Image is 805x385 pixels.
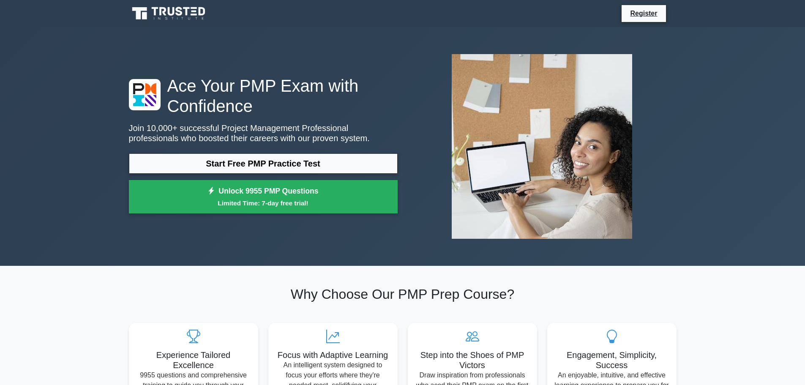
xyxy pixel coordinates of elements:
h5: Step into the Shoes of PMP Victors [415,350,530,370]
h5: Focus with Adaptive Learning [275,350,391,360]
p: Join 10,000+ successful Project Management Professional professionals who boosted their careers w... [129,123,398,143]
small: Limited Time: 7-day free trial! [139,198,387,208]
h5: Engagement, Simplicity, Success [554,350,670,370]
h5: Experience Tailored Excellence [136,350,251,370]
a: Register [625,8,662,19]
a: Start Free PMP Practice Test [129,153,398,174]
h2: Why Choose Our PMP Prep Course? [129,286,677,302]
h1: Ace Your PMP Exam with Confidence [129,76,398,116]
a: Unlock 9955 PMP QuestionsLimited Time: 7-day free trial! [129,180,398,214]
